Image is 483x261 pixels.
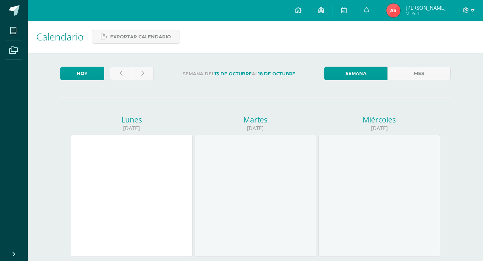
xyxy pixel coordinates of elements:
[92,30,180,44] a: Exportar calendario
[214,71,252,76] strong: 13 de Octubre
[406,10,446,16] span: Mi Perfil
[71,115,193,125] div: Lunes
[318,115,440,125] div: Miércoles
[387,67,451,80] a: Mes
[110,30,171,43] span: Exportar calendario
[71,125,193,132] div: [DATE]
[318,125,440,132] div: [DATE]
[60,67,104,80] a: Hoy
[195,125,316,132] div: [DATE]
[386,3,400,17] img: 2b048c74de471539ad16713a0f913926.png
[36,30,83,43] span: Calendario
[406,4,446,11] span: [PERSON_NAME]
[324,67,387,80] a: Semana
[159,67,319,81] label: Semana del al
[258,71,295,76] strong: 18 de Octubre
[195,115,316,125] div: Martes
